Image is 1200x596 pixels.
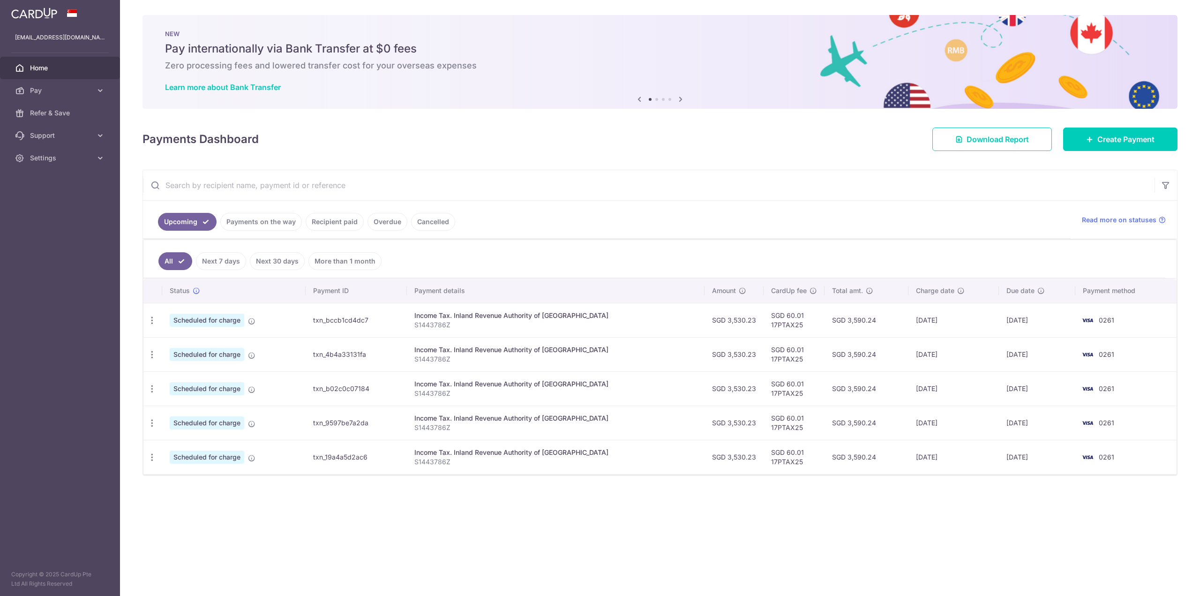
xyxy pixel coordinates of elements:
span: 0261 [1099,350,1114,358]
td: SGD 3,590.24 [825,303,908,337]
td: [DATE] [999,337,1075,371]
a: Next 7 days [196,252,246,270]
td: SGD 3,590.24 [825,406,908,440]
div: Income Tax. Inland Revenue Authority of [GEOGRAPHIC_DATA] [414,345,697,355]
th: Payment ID [306,279,407,303]
td: [DATE] [908,337,999,371]
td: SGD 60.01 17PTAX25 [764,440,825,474]
td: SGD 3,530.23 [705,303,764,337]
span: Charge date [916,286,954,295]
p: [EMAIL_ADDRESS][DOMAIN_NAME] [15,33,105,42]
span: Scheduled for charge [170,382,244,395]
img: Bank Card [1078,349,1097,360]
input: Search by recipient name, payment id or reference [143,170,1155,200]
a: More than 1 month [308,252,382,270]
th: Payment details [407,279,705,303]
span: Pay [30,86,92,95]
a: All [158,252,192,270]
a: Payments on the way [220,213,302,231]
span: Due date [1006,286,1035,295]
td: [DATE] [908,440,999,474]
p: NEW [165,30,1155,38]
td: txn_4b4a33131fa [306,337,407,371]
td: [DATE] [999,406,1075,440]
td: SGD 3,530.23 [705,337,764,371]
td: SGD 60.01 17PTAX25 [764,406,825,440]
a: Overdue [367,213,407,231]
span: Refer & Save [30,108,92,118]
img: Bank Card [1078,383,1097,394]
a: Download Report [932,128,1052,151]
td: [DATE] [908,406,999,440]
span: Amount [712,286,736,295]
span: 0261 [1099,316,1114,324]
a: Learn more about Bank Transfer [165,83,281,92]
div: Income Tax. Inland Revenue Authority of [GEOGRAPHIC_DATA] [414,414,697,423]
span: Create Payment [1097,134,1155,145]
td: txn_19a4a5d2ac6 [306,440,407,474]
a: Upcoming [158,213,217,231]
td: SGD 60.01 17PTAX25 [764,371,825,406]
td: txn_9597be7a2da [306,406,407,440]
td: [DATE] [999,303,1075,337]
h5: Pay internationally via Bank Transfer at $0 fees [165,41,1155,56]
img: CardUp [11,8,57,19]
a: Create Payment [1063,128,1177,151]
p: S1443786Z [414,355,697,364]
td: SGD 3,590.24 [825,337,908,371]
td: SGD 3,590.24 [825,371,908,406]
h4: Payments Dashboard [142,131,259,148]
span: Status [170,286,190,295]
span: Read more on statuses [1082,215,1156,225]
span: Scheduled for charge [170,451,244,464]
span: Scheduled for charge [170,348,244,361]
a: Next 30 days [250,252,305,270]
th: Payment method [1075,279,1177,303]
td: txn_bccb1cd4dc7 [306,303,407,337]
a: Recipient paid [306,213,364,231]
span: 0261 [1099,453,1114,461]
p: S1443786Z [414,320,697,330]
div: Income Tax. Inland Revenue Authority of [GEOGRAPHIC_DATA] [414,311,697,320]
div: Income Tax. Inland Revenue Authority of [GEOGRAPHIC_DATA] [414,448,697,457]
td: SGD 3,590.24 [825,440,908,474]
td: SGD 3,530.23 [705,406,764,440]
span: Scheduled for charge [170,314,244,327]
p: S1443786Z [414,457,697,467]
p: S1443786Z [414,389,697,398]
td: [DATE] [999,440,1075,474]
a: Read more on statuses [1082,215,1166,225]
img: Bank Card [1078,417,1097,429]
span: 0261 [1099,385,1114,392]
span: Settings [30,153,92,163]
div: Income Tax. Inland Revenue Authority of [GEOGRAPHIC_DATA] [414,379,697,389]
td: txn_b02c0c07184 [306,371,407,406]
h6: Zero processing fees and lowered transfer cost for your overseas expenses [165,60,1155,71]
td: SGD 60.01 17PTAX25 [764,337,825,371]
a: Cancelled [411,213,455,231]
td: [DATE] [999,371,1075,406]
td: SGD 3,530.23 [705,440,764,474]
td: [DATE] [908,371,999,406]
img: Bank Card [1078,452,1097,463]
span: Scheduled for charge [170,416,244,430]
p: S1443786Z [414,423,697,432]
span: Home [30,63,92,73]
span: Total amt. [832,286,863,295]
td: [DATE] [908,303,999,337]
span: 0261 [1099,419,1114,427]
td: SGD 60.01 17PTAX25 [764,303,825,337]
span: CardUp fee [771,286,807,295]
img: Bank Card [1078,315,1097,326]
img: Bank transfer banner [142,15,1177,109]
span: Support [30,131,92,140]
span: Download Report [967,134,1029,145]
td: SGD 3,530.23 [705,371,764,406]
